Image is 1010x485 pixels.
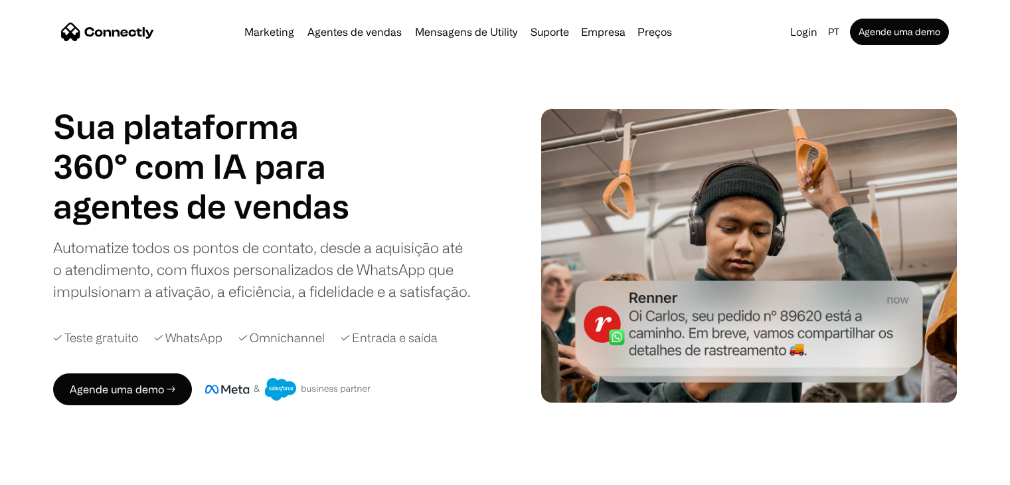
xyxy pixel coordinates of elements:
div: Empresa [581,23,626,41]
div: ✓ Teste gratuito [53,329,138,347]
div: pt [823,23,847,41]
a: Mensagens de Utility [410,27,523,37]
div: ✓ Omnichannel [238,329,325,347]
aside: Language selected: Português (Brasil) [13,460,80,480]
div: Automatize todos os pontos de contato, desde a aquisição até o atendimento, com fluxos personaliz... [53,237,471,302]
h1: Sua plataforma 360° com IA para [53,106,359,186]
a: Agende uma demo [850,19,949,45]
ul: Language list [27,462,80,480]
h1: agentes de vendas [53,186,359,226]
a: Suporte [525,27,574,37]
a: Agende uma demo → [53,373,192,405]
div: Empresa [577,23,630,41]
a: Agentes de vendas [302,27,407,37]
div: pt [828,23,839,41]
a: Preços [632,27,677,37]
a: Login [785,23,823,41]
img: Meta e crachá de parceiro de negócios do Salesforce. [205,378,371,401]
div: 1 of 4 [53,186,359,226]
div: carousel [53,186,359,226]
a: home [61,22,154,42]
div: ✓ Entrada e saída [341,329,438,347]
a: Marketing [239,27,299,37]
div: ✓ WhatsApp [154,329,222,347]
